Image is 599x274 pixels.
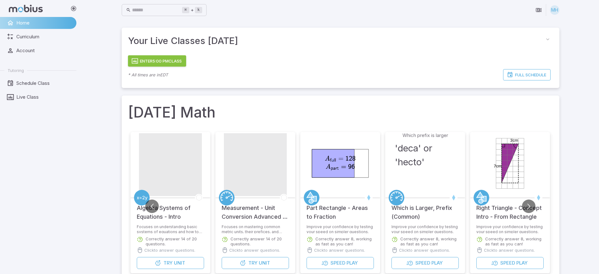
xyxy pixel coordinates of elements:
[476,224,544,233] p: Improve your confidence by testing your speed on simpler questions.
[484,247,535,253] p: Click to answer questions.
[516,260,527,266] span: Play
[144,247,195,253] p: Click to answer questions.
[128,72,168,78] p: * All times are in EDT
[248,260,257,266] span: Try
[16,47,72,54] span: Account
[346,260,358,266] span: Play
[522,200,535,213] button: Go to next slide
[314,247,365,253] p: Click to answer questions.
[503,69,551,80] a: Full Schedule
[195,7,202,13] kbd: k
[163,260,172,266] span: Try
[16,33,72,40] span: Curriculum
[128,34,542,48] span: Your Live Classes [DATE]
[145,200,159,213] button: Go to previous slide
[391,224,459,233] p: Improve your confidence by testing your speed on simpler questions.
[399,247,450,253] p: Click to answer questions.
[395,141,455,169] h3: 'deca' or 'hecto'
[315,236,374,246] p: Correctly answer 8, working as fast as you can!
[415,260,430,266] span: Speed
[137,257,204,269] button: TryUnit
[402,132,448,139] p: Which prefix is larger
[533,4,545,16] button: Join in Zoom Client
[307,224,374,233] p: Improve your confidence by testing your speed on simpler questions.
[431,260,442,266] span: Play
[258,260,270,266] span: Unit
[16,19,72,26] span: Home
[389,190,404,205] a: Speed/Distance/Time
[8,68,24,73] span: Tutoring
[400,236,459,246] p: Correctly answer 8, working as fast as you can!
[146,236,204,246] p: Correctly answer 14 of 20 questions.
[222,257,289,269] button: TryUnit
[476,197,544,221] h5: Right Triangle - Concept Intro - From Rectangle
[307,257,374,269] button: SpeedPlay
[16,94,72,101] span: Live Class
[222,197,289,221] h5: Measurement - Unit Conversion Advanced - Metric
[229,247,280,253] p: Click to answer questions.
[494,164,502,168] text: 7cm
[222,224,289,233] p: Focuses on mastering common metric units, their prefices, and converting between them.
[219,190,235,205] a: Speed/Distance/Time
[550,5,559,15] div: MH
[134,190,150,205] a: Algebra
[137,197,204,221] h5: Algebra Systems of Equations - Intro
[307,197,374,221] h5: Part Rectangle - Areas to Fraction
[391,197,459,221] h5: Which is Larger, Prefix (Common)
[510,138,518,143] text: 3cm
[500,260,515,266] span: Speed
[304,190,319,205] a: Geometry 2D
[230,236,289,246] p: Correctly answer 14 of 20 questions.
[137,224,204,233] p: Focuses on understanding basic systems of equations and how to work with them.
[128,102,553,123] h1: [DATE] Math
[542,34,553,45] button: collapse
[16,80,72,87] span: Schedule Class
[182,6,202,14] div: +
[128,55,186,67] button: Enter5:00 PMClass
[174,260,185,266] span: Unit
[330,260,345,266] span: Speed
[391,257,459,269] button: SpeedPlay
[182,7,189,13] kbd: ⌘
[485,236,544,246] p: Correctly answer 8, working as fast as you can!
[476,257,544,269] button: SpeedPlay
[474,190,489,205] a: Geometry 2D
